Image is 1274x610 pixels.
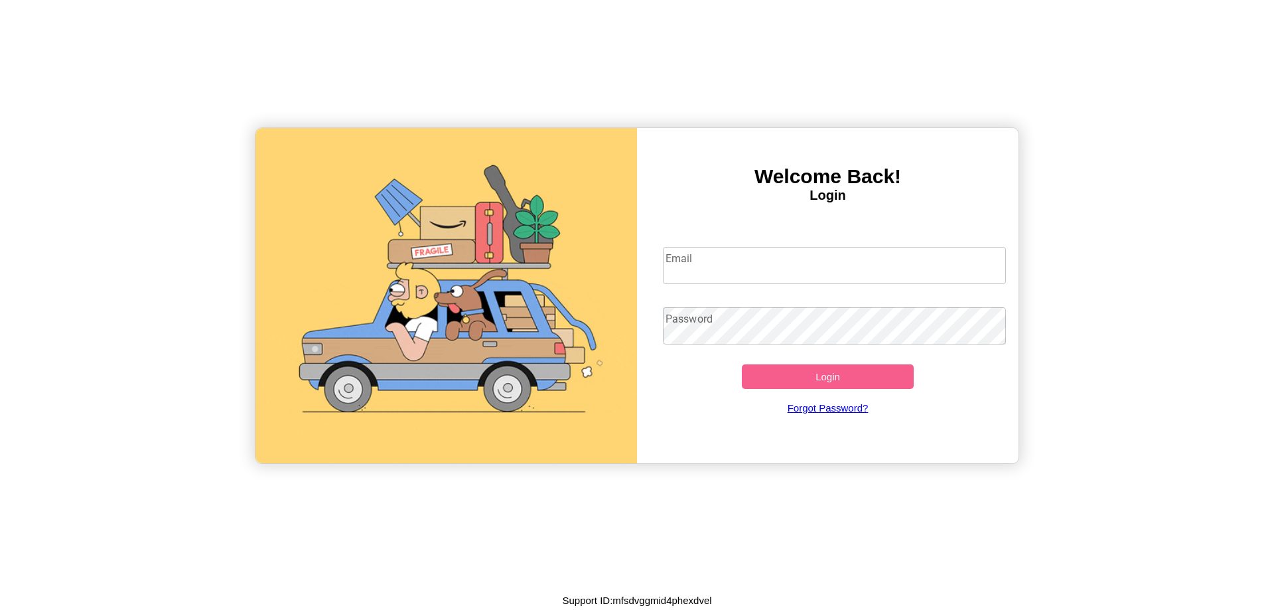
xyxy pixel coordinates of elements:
button: Login [742,364,914,389]
img: gif [255,128,637,463]
p: Support ID: mfsdvggmid4phexdvel [562,591,711,609]
a: Forgot Password? [656,389,1000,427]
h3: Welcome Back! [637,165,1019,188]
h4: Login [637,188,1019,203]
